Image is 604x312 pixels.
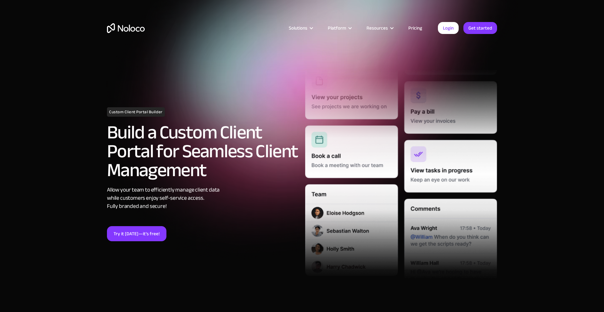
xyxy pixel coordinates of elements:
h2: Build a Custom Client Portal for Seamless Client Management [107,123,299,180]
div: Solutions [281,24,320,32]
div: Platform [328,24,346,32]
a: Pricing [400,24,430,32]
a: Login [438,22,459,34]
div: Allow your team to efficiently manage client data while customers enjoy self-service access. Full... [107,186,299,210]
div: Platform [320,24,359,32]
a: Get started [463,22,497,34]
div: Resources [359,24,400,32]
div: Resources [366,24,388,32]
a: Try it [DATE]—it’s free! [107,226,166,241]
h1: Custom Client Portal Builder [107,107,165,117]
a: home [107,23,145,33]
div: Solutions [289,24,307,32]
